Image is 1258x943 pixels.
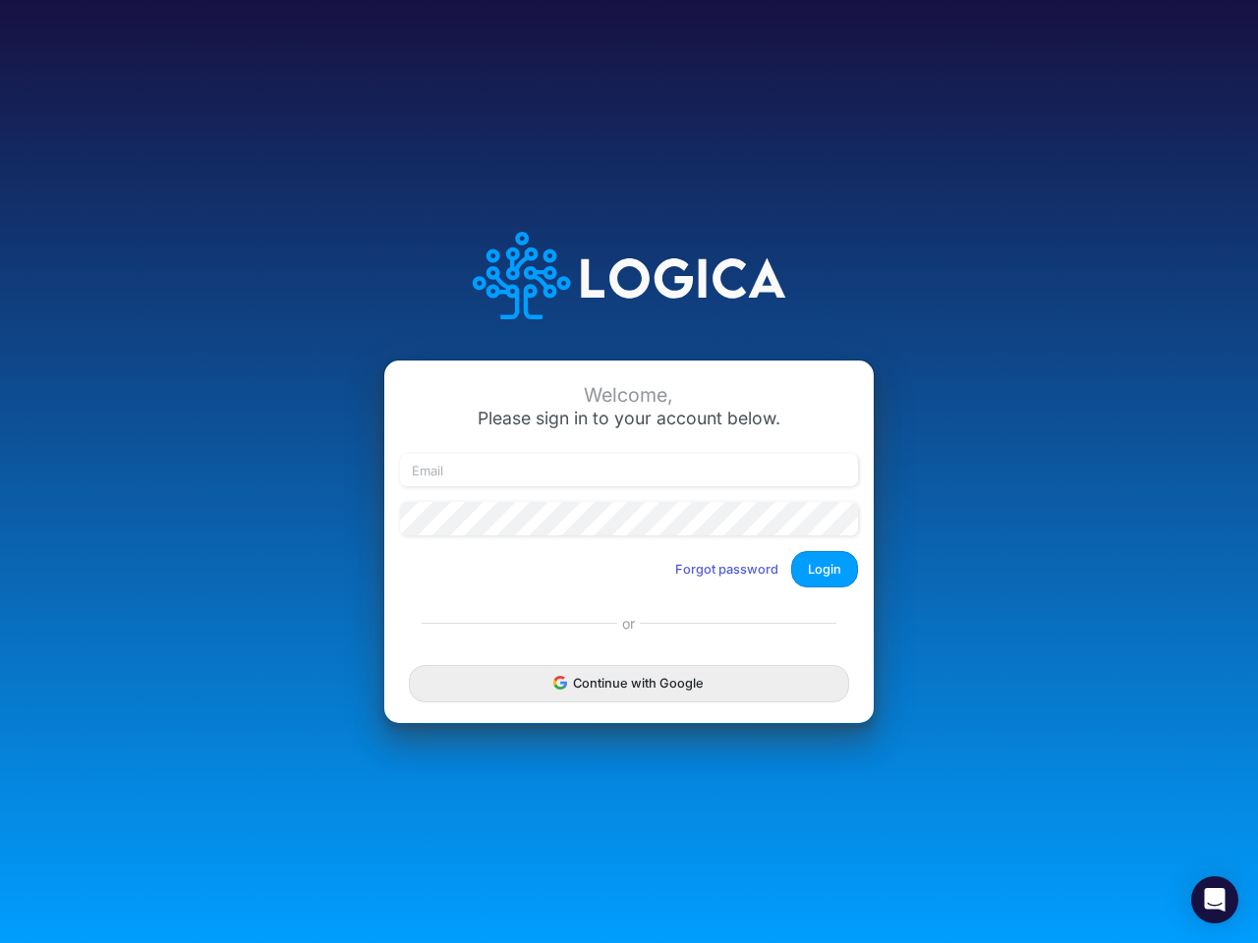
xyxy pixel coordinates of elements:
div: Welcome, [400,384,858,407]
button: Login [791,551,858,587]
input: Email [400,454,858,487]
div: Open Intercom Messenger [1191,876,1238,923]
button: Continue with Google [409,665,849,701]
button: Forgot password [662,553,791,585]
span: Please sign in to your account below. [478,408,780,428]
